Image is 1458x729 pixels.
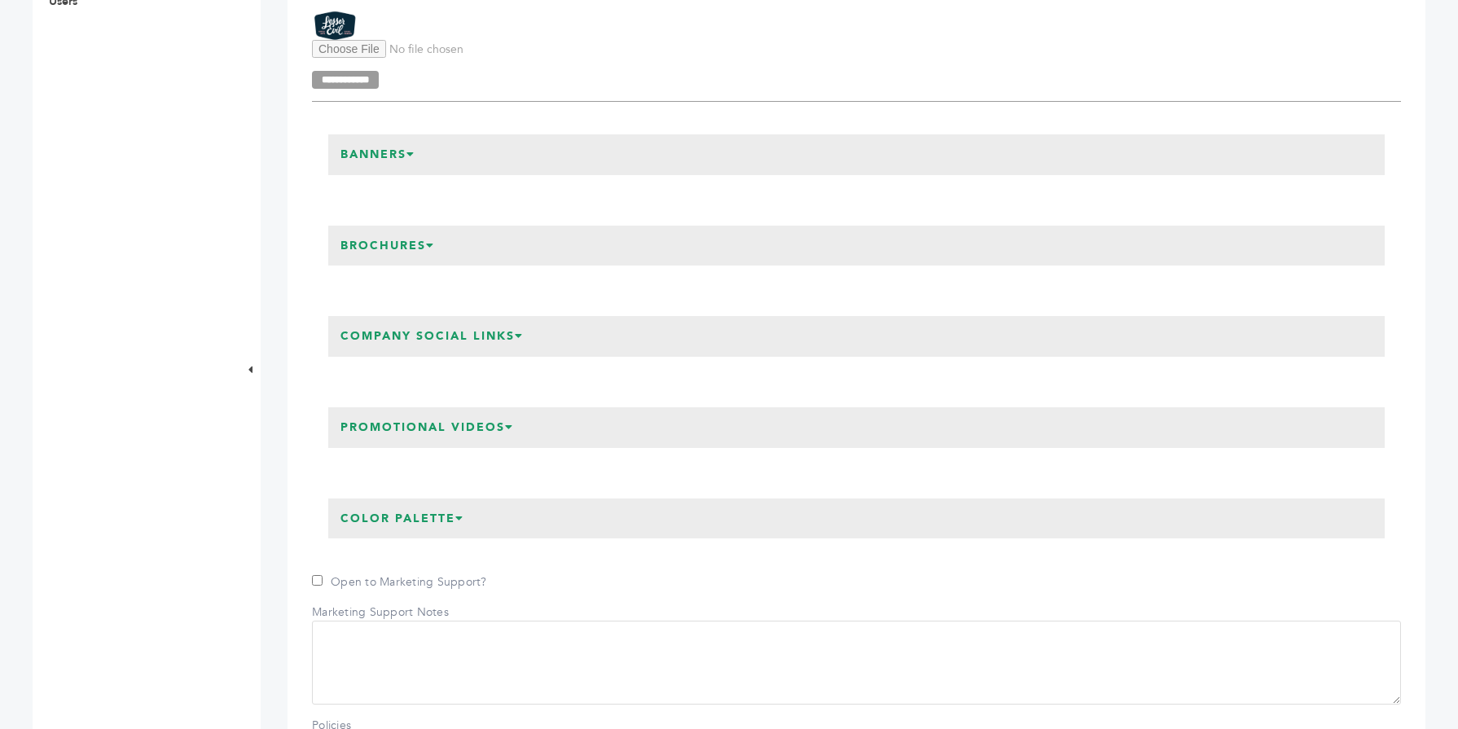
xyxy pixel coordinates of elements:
input: Open to Marketing Support? [312,575,323,586]
h3: Color Palette [328,498,476,539]
h3: Brochures [328,226,447,266]
label: Marketing Support Notes [312,604,449,621]
h3: Company Social Links [328,316,536,357]
h3: Banners [328,134,428,175]
img: LesserEvil [312,11,361,40]
h3: Promotional Videos [328,407,526,448]
label: Open to Marketing Support? [312,574,487,591]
